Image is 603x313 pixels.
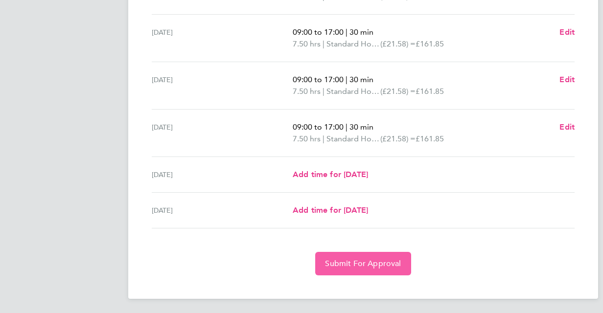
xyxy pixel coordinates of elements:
a: Edit [559,74,575,86]
span: | [323,87,325,96]
div: [DATE] [152,169,293,180]
span: Add time for [DATE] [293,205,368,215]
span: | [323,134,325,143]
span: 7.50 hrs [293,39,321,48]
span: Standard Hourly [326,86,380,97]
a: Edit [559,121,575,133]
span: | [346,122,348,132]
span: Standard Hourly [326,38,380,50]
span: 7.50 hrs [293,87,321,96]
div: [DATE] [152,204,293,216]
span: Add time for [DATE] [293,170,368,179]
span: £161.85 [416,87,444,96]
span: Edit [559,27,575,37]
span: | [346,27,348,37]
span: Edit [559,122,575,132]
span: 09:00 to 17:00 [293,27,344,37]
a: Edit [559,26,575,38]
span: Submit For Approval [325,259,401,268]
span: Standard Hourly [326,133,380,145]
span: 30 min [349,27,373,37]
a: Add time for [DATE] [293,204,368,216]
span: 09:00 to 17:00 [293,75,344,84]
span: | [346,75,348,84]
span: £161.85 [416,39,444,48]
div: [DATE] [152,121,293,145]
span: (£21.58) = [380,87,416,96]
span: 09:00 to 17:00 [293,122,344,132]
span: 7.50 hrs [293,134,321,143]
span: | [323,39,325,48]
button: Submit For Approval [315,252,411,275]
a: Add time for [DATE] [293,169,368,180]
span: (£21.58) = [380,39,416,48]
span: £161.85 [416,134,444,143]
span: 30 min [349,75,373,84]
span: Edit [559,75,575,84]
span: (£21.58) = [380,134,416,143]
div: [DATE] [152,26,293,50]
div: [DATE] [152,74,293,97]
span: 30 min [349,122,373,132]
